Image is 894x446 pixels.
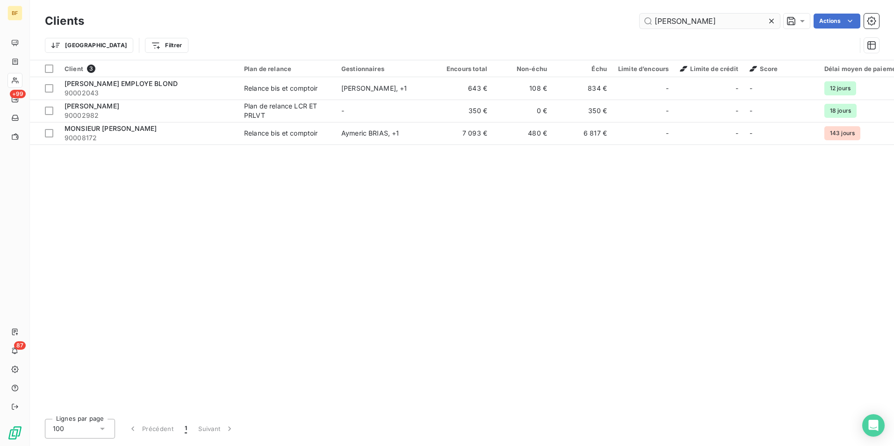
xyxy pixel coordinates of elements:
div: Relance bis et comptoir [244,84,317,93]
input: Rechercher [640,14,780,29]
div: Échu [558,65,607,72]
img: Logo LeanPay [7,425,22,440]
td: 0 € [493,100,553,122]
h3: Clients [45,13,84,29]
span: Limite de crédit [680,65,738,72]
span: 90008172 [65,133,233,143]
span: 90002982 [65,111,233,120]
span: 12 jours [824,81,856,95]
span: - [735,106,738,115]
div: Relance bis et comptoir [244,129,317,138]
button: Précédent [123,419,179,439]
span: 90002043 [65,88,233,98]
div: Limite d’encours [618,65,669,72]
button: Filtrer [145,38,188,53]
div: Plan de relance LCR ET PRLVT [244,101,330,120]
div: [PERSON_NAME] , + 1 [341,84,427,93]
span: 1 [185,424,187,433]
span: - [735,84,738,93]
td: 7 093 € [433,122,493,144]
td: 350 € [553,100,613,122]
button: Actions [814,14,860,29]
span: 18 jours [824,104,857,118]
div: BF [7,6,22,21]
span: 3 [87,65,95,73]
span: - [666,106,669,115]
div: Encours total [439,65,487,72]
button: 1 [179,419,193,439]
span: 143 jours [824,126,860,140]
div: Gestionnaires [341,65,427,72]
span: 87 [14,341,26,350]
span: +99 [10,90,26,98]
span: MONSIEUR [PERSON_NAME] [65,124,157,132]
span: - [341,107,344,115]
span: [PERSON_NAME] EMPLOYE BLOND [65,79,178,87]
span: - [750,84,752,92]
button: Suivant [193,419,240,439]
span: - [750,107,752,115]
span: - [735,129,738,138]
td: 834 € [553,77,613,100]
span: - [666,84,669,93]
span: 100 [53,424,64,433]
div: Aymeric BRIAS , + 1 [341,129,427,138]
span: - [666,129,669,138]
div: Open Intercom Messenger [862,414,885,437]
button: [GEOGRAPHIC_DATA] [45,38,133,53]
td: 6 817 € [553,122,613,144]
td: 643 € [433,77,493,100]
div: Non-échu [498,65,547,72]
span: Score [750,65,778,72]
td: 350 € [433,100,493,122]
span: Client [65,65,83,72]
span: [PERSON_NAME] [65,102,119,110]
td: 480 € [493,122,553,144]
td: 108 € [493,77,553,100]
span: - [750,129,752,137]
div: Plan de relance [244,65,330,72]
